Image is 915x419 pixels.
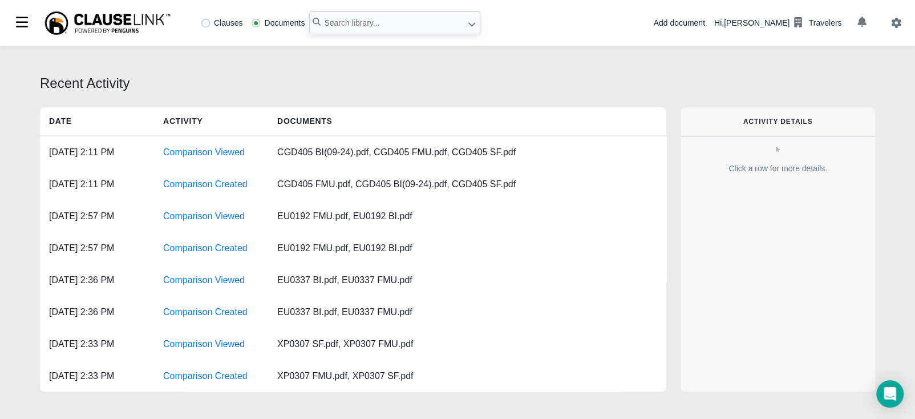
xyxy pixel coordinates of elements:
div: Open Intercom Messenger [876,380,904,408]
div: Travelers [808,17,841,29]
div: [DATE] 2:11 PM [40,136,154,168]
h5: Activity [154,107,268,135]
div: Add document [653,17,705,29]
div: Hi, [PERSON_NAME] [714,13,841,33]
a: Comparison Viewed [163,147,245,157]
label: Clauses [201,19,243,27]
div: Recent Activity [40,73,875,94]
div: CGD405 BI(09-24).pdf, CGD405 FMU.pdf, CGD405 SF.pdf [268,136,525,168]
div: EU0192 FMU.pdf, EU0192 BI.pdf [268,232,496,264]
div: [DATE] 2:33 PM [40,360,154,392]
a: Comparison Created [163,243,248,253]
a: Comparison Created [163,371,248,381]
div: [DATE] 2:36 PM [40,296,154,328]
div: XP0307 SF.pdf, XP0307 FMU.pdf [268,328,496,360]
div: CGD405 FMU.pdf, CGD405 BI(09-24).pdf, CGD405 SF.pdf [268,168,525,200]
div: XP0307 FMU.pdf, XP0307 SF.pdf [268,360,496,392]
div: EU0337 BI.pdf, EU0337 FMU.pdf [268,296,496,328]
div: [DATE] 2:57 PM [40,232,154,264]
div: EU0192 FMU.pdf, EU0192 BI.pdf [268,200,496,232]
a: Comparison Viewed [163,275,245,285]
a: Comparison Created [163,179,248,189]
div: EU0337 BI.pdf, EU0337 FMU.pdf [268,264,496,296]
a: Comparison Created [163,307,248,317]
h6: Activity Details [699,118,857,126]
div: [DATE] 2:57 PM [40,200,154,232]
h5: Documents [268,107,496,135]
a: Comparison Viewed [163,339,245,349]
div: [DATE] 2:11 PM [40,168,154,200]
input: Search library... [309,11,480,34]
div: [DATE] 2:33 PM [40,328,154,360]
label: Documents [252,19,305,27]
h5: Date [40,107,154,135]
a: Comparison Viewed [163,211,245,221]
div: Click a row for more details. [690,163,866,175]
img: ClauseLink [43,10,172,36]
div: [DATE] 2:36 PM [40,264,154,296]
